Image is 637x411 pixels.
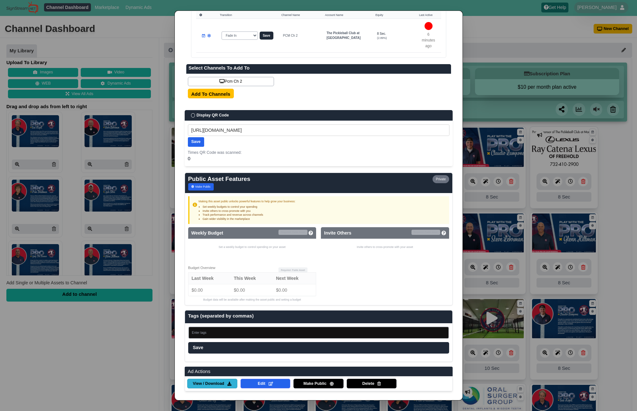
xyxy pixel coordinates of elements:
[258,381,265,387] span: Edit
[188,176,250,183] h3: Public Asset Features
[188,89,234,98] input: Add To Channels
[433,175,449,183] span: Private
[377,36,411,40] div: (2.89%)
[188,368,449,375] h4: Ad Actions
[188,183,214,191] a: Make Public
[241,379,291,388] a: Edit
[203,217,446,221] li: Gain wider visibility in the marketplace
[377,31,411,36] div: 8 Sec.
[203,209,446,213] li: Invite others to cross-promote with you
[188,77,274,86] a: Pcm Ch 2
[188,326,449,339] input: Enter tags
[203,213,446,217] li: Track performance and revenue across channels
[421,32,436,49] p: 6 minutes ago
[322,11,372,19] th: Account Name
[278,11,322,19] th: Channel Name
[193,381,224,387] span: View / Download
[188,342,449,354] div: Save tags
[196,113,229,118] span: Display QR Code
[203,205,446,209] li: Set weekly budgets to control your spending
[217,11,278,19] th: Transition
[199,199,446,204] p: Making this asset public unlocks powerful features to help grow your business:
[188,137,204,147] input: Save
[187,379,237,388] a: View / Download
[416,11,441,19] th: Last Active
[293,379,344,388] a: Make Public
[347,379,397,388] a: Delete
[327,31,361,40] strong: The Pickleball Club at [GEOGRAPHIC_DATA]
[362,381,374,387] span: Delete
[372,11,416,19] th: Equity
[188,313,254,319] label: Tags (separated by commas)
[278,19,322,53] td: PCM Ch 2
[189,65,448,71] label: Select Channels To Add To
[188,150,449,156] p: Times QR Code was scanned:
[260,32,273,40] button: Save
[303,381,326,387] span: Make Public
[188,156,190,161] span: 0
